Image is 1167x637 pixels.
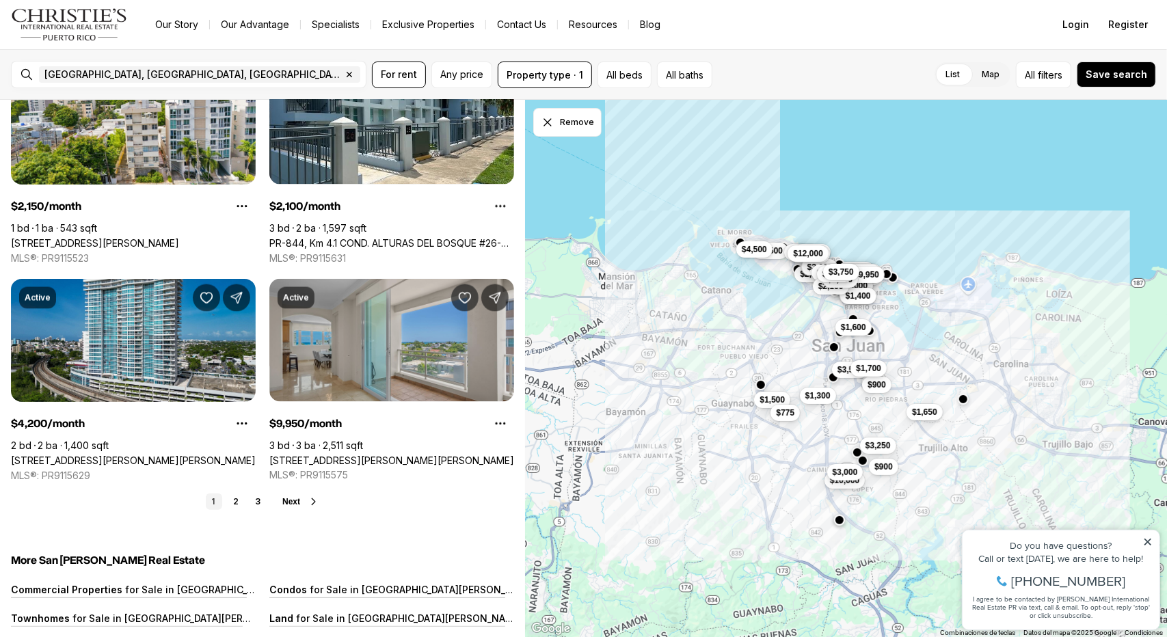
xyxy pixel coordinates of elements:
button: Login [1054,11,1097,38]
button: Next [282,496,319,507]
button: $3,500 [832,362,868,378]
span: filters [1038,68,1062,82]
button: $1,400 [840,287,876,303]
button: $8,000 [845,263,881,280]
span: $1,400 [845,290,870,301]
button: Any price [431,62,492,88]
button: $16,500 [811,265,852,281]
span: [PHONE_NUMBER] [56,64,170,78]
button: $900 [869,459,898,475]
a: Resources [558,15,628,34]
a: PR-844, Km 4.1 COND. ALTURAS DEL BOSQUE #26-03, SAN JUAN PR, 00926 [269,237,514,249]
span: $900 [868,379,886,390]
button: $4,000 [801,258,837,275]
span: $4,500 [742,243,767,254]
span: $3,000 [807,262,832,273]
button: Save search [1077,62,1156,87]
button: $1,600 [835,319,872,336]
span: [GEOGRAPHIC_DATA], [GEOGRAPHIC_DATA], [GEOGRAPHIC_DATA] [44,69,341,80]
button: Allfilters [1016,62,1071,88]
a: 48 LUIS MUÑOZ RIVERA, SAN JUAN PR, 00918 [11,455,256,467]
button: $2,100 [812,278,848,295]
button: Save Property: 48 LUIS MUÑOZ RIVERA [193,284,220,312]
a: Commercial Properties for Sale in [GEOGRAPHIC_DATA][PERSON_NAME] [11,584,352,595]
button: $3,500 [752,243,788,259]
p: Active [283,293,309,303]
button: $9,950 [848,267,885,283]
nav: Pagination [206,493,266,510]
p: Condos [269,584,307,595]
span: $1,650 [912,407,937,418]
span: $2,100 [818,281,843,292]
span: Register [1108,19,1148,30]
button: Share Property [223,284,250,312]
button: $1,650 [907,404,943,420]
span: I agree to be contacted by [PERSON_NAME] International Real Estate PR via text, call & email. To ... [17,84,195,110]
span: $3,000 [832,467,857,478]
p: for Sale in [GEOGRAPHIC_DATA][PERSON_NAME] [293,612,523,624]
span: For rent [381,69,417,80]
label: Map [971,62,1010,87]
span: $3,250 [865,439,890,450]
img: logo [11,8,128,41]
span: $2,850 [800,269,825,280]
div: Do you have questions? [14,31,198,40]
button: All beds [598,62,652,88]
span: $900 [874,461,893,472]
button: $5,000 [837,277,873,293]
span: All [1025,68,1035,82]
span: $1,700 [856,363,881,374]
a: Our Advantage [210,15,300,34]
button: $4,950 [822,271,858,288]
span: $1,300 [805,390,830,401]
span: Next [282,497,300,506]
button: $2,900 [837,262,874,278]
button: $900 [862,377,891,393]
a: 3 [250,493,266,510]
span: $5,000 [842,280,868,290]
button: All baths [657,62,712,88]
a: 2 [228,493,244,510]
button: $3,000 [801,259,837,275]
a: Land for Sale in [GEOGRAPHIC_DATA][PERSON_NAME] [269,612,523,624]
button: $3,000 [827,464,863,480]
button: $12,000 [788,245,828,262]
button: $10,000 [824,472,864,489]
button: $775 [770,405,800,421]
span: $3,750 [829,266,854,277]
button: Dismiss drawing [533,108,602,137]
p: Land [269,612,293,624]
span: Save search [1086,69,1147,80]
button: $2,850 [794,266,831,282]
button: $1,500 [754,392,790,408]
button: Contact Us [486,15,557,34]
span: Login [1062,19,1089,30]
a: Blog [629,15,671,34]
button: Property options [487,410,514,437]
h5: More San [PERSON_NAME] Real Estate [11,554,514,567]
span: $1,600 [841,322,866,333]
button: Share Property [481,284,509,312]
button: $6,250 [784,244,820,260]
button: $2,500 [794,243,831,260]
button: $1,700 [850,360,887,377]
span: $6,250 [790,247,815,258]
a: 20 CARRION COURT #602, SAN JUAN PR, 00911 [269,455,514,467]
a: Specialists [301,15,371,34]
button: Property options [487,193,514,220]
span: $10,000 [829,475,859,486]
a: Condos for Sale in [GEOGRAPHIC_DATA][PERSON_NAME] [269,584,537,595]
span: $2,900 [822,269,848,280]
p: Active [25,293,51,303]
span: $775 [776,407,794,418]
span: $3,500 [837,364,863,375]
button: $7,000 [844,264,881,280]
a: Our Story [144,15,209,34]
button: Property options [228,193,256,220]
button: $3,250 [859,437,896,453]
p: Townhomes [11,612,70,624]
span: Any price [440,69,483,80]
button: Property type · 1 [498,62,592,88]
a: Exclusive Properties [371,15,485,34]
